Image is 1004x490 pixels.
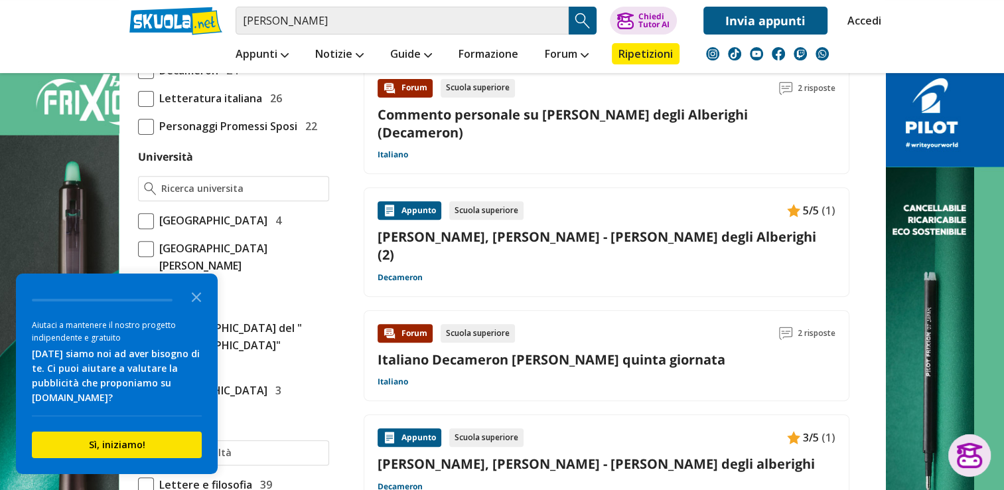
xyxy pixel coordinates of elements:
[610,7,677,35] button: ChiediTutor AI
[378,201,441,220] div: Appunto
[378,106,748,141] a: Commento personale su [PERSON_NAME] degli Alberighi (Decameron)
[728,47,741,60] img: tiktok
[441,79,515,98] div: Scuola superiore
[312,43,367,67] a: Notizie
[383,82,396,95] img: Forum contenuto
[378,324,433,343] div: Forum
[541,43,592,67] a: Forum
[16,274,218,474] div: Survey
[803,202,819,219] span: 5/5
[383,431,396,444] img: Appunti contenuto
[32,347,202,405] div: [DATE] siamo noi ad aver bisogno di te. Ci puoi aiutare a valutare la pubblicità che proponiamo s...
[455,43,522,67] a: Formazione
[569,7,597,35] button: Search Button
[779,327,792,340] img: Commenti lettura
[787,431,800,444] img: Appunti contenuto
[154,118,297,135] span: Personaggi Promessi Sposi
[787,204,800,217] img: Appunti contenuto
[803,429,819,446] span: 3/5
[154,302,329,354] span: Università [DEMOGRAPHIC_DATA] del "[DEMOGRAPHIC_DATA]"
[232,43,292,67] a: Appunti
[154,212,267,229] span: [GEOGRAPHIC_DATA]
[798,324,835,343] span: 2 risposte
[822,429,835,446] span: (1)
[154,90,262,107] span: Letteratura italiana
[32,432,202,458] button: Sì, iniziamo!
[750,47,763,60] img: youtube
[822,202,835,219] span: (1)
[383,327,396,340] img: Forum contenuto
[449,428,524,447] div: Scuola superiore
[378,351,725,368] a: Italiano Decameron [PERSON_NAME] quinta giornata
[265,90,282,107] span: 26
[183,283,210,309] button: Close the survey
[441,324,515,343] div: Scuola superiore
[161,446,323,459] input: Ricerca facoltà
[270,382,281,399] span: 3
[270,212,281,229] span: 4
[144,182,157,195] img: Ricerca universita
[378,376,408,387] a: Italiano
[387,43,435,67] a: Guide
[612,43,680,64] a: Ripetizioni
[161,182,323,195] input: Ricerca universita
[32,319,202,344] div: Aiutaci a mantenere il nostro progetto indipendente e gratuito
[383,204,396,217] img: Appunti contenuto
[703,7,827,35] a: Invia appunti
[378,455,835,473] a: [PERSON_NAME], [PERSON_NAME] - [PERSON_NAME] degli alberighi
[378,428,441,447] div: Appunto
[847,7,875,35] a: Accedi
[816,47,829,60] img: WhatsApp
[378,149,408,160] a: Italiano
[378,228,835,264] a: [PERSON_NAME], [PERSON_NAME] - [PERSON_NAME] degli Alberighi (2)
[236,7,569,35] input: Cerca appunti, riassunti o versioni
[794,47,807,60] img: twitch
[449,201,524,220] div: Scuola superiore
[138,149,193,164] label: Università
[378,79,433,98] div: Forum
[154,240,329,274] span: [GEOGRAPHIC_DATA][PERSON_NAME]
[573,11,593,31] img: Cerca appunti, riassunti o versioni
[779,82,792,95] img: Commenti lettura
[300,118,317,135] span: 22
[772,47,785,60] img: facebook
[706,47,719,60] img: instagram
[638,13,669,29] div: Chiedi Tutor AI
[798,79,835,98] span: 2 risposte
[378,272,423,283] a: Decameron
